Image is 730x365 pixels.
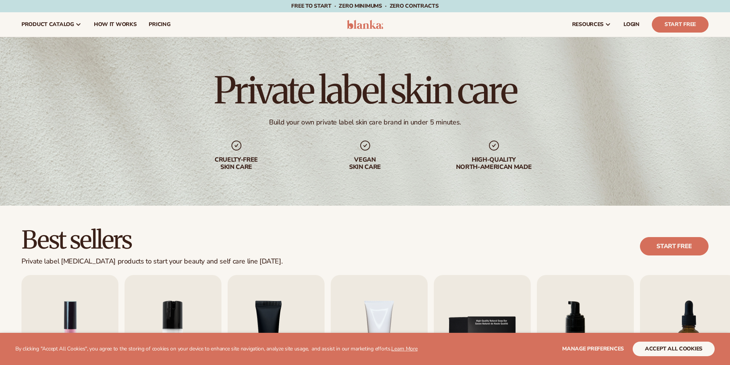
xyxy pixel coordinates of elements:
[445,156,543,171] div: High-quality North-american made
[562,345,624,352] span: Manage preferences
[88,12,143,37] a: How It Works
[21,227,282,253] h2: Best sellers
[562,342,624,356] button: Manage preferences
[15,12,88,37] a: product catalog
[572,21,604,28] span: resources
[291,2,438,10] span: Free to start · ZERO minimums · ZERO contracts
[214,72,516,109] h1: Private label skin care
[347,20,383,29] img: logo
[94,21,137,28] span: How It Works
[187,156,285,171] div: Cruelty-free skin care
[633,342,715,356] button: accept all cookies
[566,12,617,37] a: resources
[316,156,414,171] div: Vegan skin care
[21,257,282,266] div: Private label [MEDICAL_DATA] products to start your beauty and self care line [DATE].
[21,21,74,28] span: product catalog
[640,237,709,255] a: Start free
[652,16,709,33] a: Start Free
[143,12,176,37] a: pricing
[149,21,170,28] span: pricing
[623,21,640,28] span: LOGIN
[269,118,461,127] div: Build your own private label skin care brand in under 5 minutes.
[617,12,646,37] a: LOGIN
[391,345,417,352] a: Learn More
[15,346,418,352] p: By clicking "Accept All Cookies", you agree to the storing of cookies on your device to enhance s...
